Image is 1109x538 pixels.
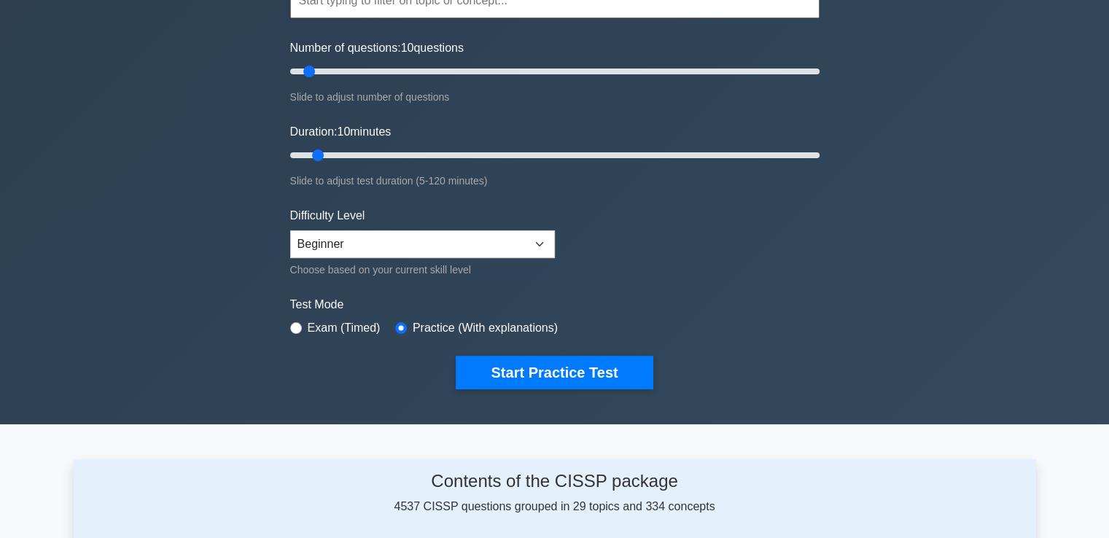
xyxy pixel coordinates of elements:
[290,296,820,313] label: Test Mode
[337,125,350,138] span: 10
[290,172,820,190] div: Slide to adjust test duration (5-120 minutes)
[308,319,381,337] label: Exam (Timed)
[290,39,464,57] label: Number of questions: questions
[290,123,392,141] label: Duration: minutes
[290,261,555,278] div: Choose based on your current skill level
[413,319,558,337] label: Practice (With explanations)
[290,88,820,106] div: Slide to adjust number of questions
[211,471,898,492] h4: Contents of the CISSP package
[401,42,414,54] span: 10
[290,207,365,225] label: Difficulty Level
[211,471,898,515] div: 4537 CISSP questions grouped in 29 topics and 334 concepts
[456,356,653,389] button: Start Practice Test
